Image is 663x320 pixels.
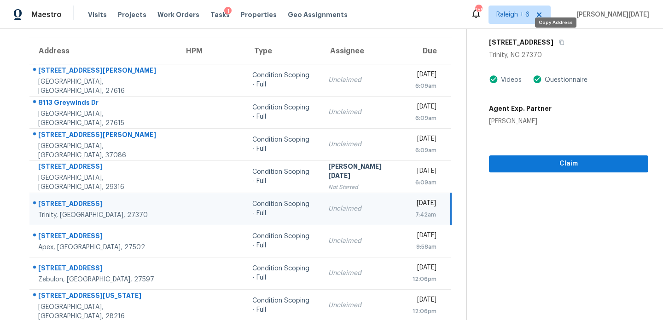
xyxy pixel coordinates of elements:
span: Properties [241,10,277,19]
th: Assignee [321,38,405,64]
div: 6:09am [413,146,436,155]
div: Trinity, NC 27370 [489,51,648,60]
div: Condition Scoping - Full [252,103,314,121]
div: 7:42am [413,210,436,219]
div: 6:09am [413,81,436,91]
span: Visits [88,10,107,19]
th: Type [245,38,321,64]
div: [STREET_ADDRESS][US_STATE] [38,291,169,303]
div: Unclaimed [328,301,398,310]
div: 9:58am [413,242,436,251]
div: Unclaimed [328,236,398,246]
div: Condition Scoping - Full [252,135,314,154]
span: [PERSON_NAME][DATE] [573,10,649,19]
div: Unclaimed [328,108,398,117]
div: Condition Scoping - Full [252,167,314,186]
div: [STREET_ADDRESS][PERSON_NAME] [38,66,169,77]
div: [PERSON_NAME][DATE] [328,162,398,183]
span: Tasks [210,11,230,18]
span: Projects [118,10,146,19]
div: Not Started [328,183,398,192]
div: Unclaimed [328,204,398,213]
h5: Agent Exp. Partner [489,104,552,113]
div: [DATE] [413,70,436,81]
span: Work Orders [157,10,199,19]
div: [GEOGRAPHIC_DATA], [GEOGRAPHIC_DATA], 29316 [38,173,169,192]
div: [DATE] [413,166,436,178]
div: 8113 Greywinds Dr [38,98,169,109]
div: [DATE] [413,102,436,114]
div: Condition Scoping - Full [252,232,314,250]
span: Claim [496,158,641,170]
div: [GEOGRAPHIC_DATA], [GEOGRAPHIC_DATA], 27616 [38,77,169,96]
th: Due [405,38,451,64]
span: Maestro [31,10,62,19]
div: [PERSON_NAME] [489,117,552,126]
div: 6:09am [413,114,436,123]
div: Condition Scoping - Full [252,264,314,282]
div: 159 [475,6,482,15]
div: Apex, [GEOGRAPHIC_DATA], 27502 [38,243,169,252]
div: [DATE] [413,134,436,146]
div: [STREET_ADDRESS] [38,199,169,211]
div: [STREET_ADDRESS] [38,263,169,275]
div: [DATE] [413,263,436,274]
div: Condition Scoping - Full [252,296,314,314]
div: Videos [498,75,522,85]
div: [DATE] [413,231,436,242]
div: [STREET_ADDRESS][PERSON_NAME] [38,130,169,142]
span: Raleigh + 6 [496,10,529,19]
img: Artifact Present Icon [489,74,498,84]
div: 1 [224,7,232,16]
div: 12:06pm [413,307,436,316]
div: 12:06pm [413,274,436,284]
div: [DATE] [413,199,436,210]
div: Trinity, [GEOGRAPHIC_DATA], 27370 [38,211,169,220]
div: Questionnaire [542,75,587,85]
img: Artifact Present Icon [533,74,542,84]
div: Zebulon, [GEOGRAPHIC_DATA], 27597 [38,275,169,284]
button: Claim [489,155,648,172]
div: [GEOGRAPHIC_DATA], [GEOGRAPHIC_DATA], 37086 [38,142,169,160]
div: Unclaimed [328,140,398,149]
div: 6:09am [413,178,436,187]
div: Condition Scoping - Full [252,71,314,89]
div: [GEOGRAPHIC_DATA], [GEOGRAPHIC_DATA], 27615 [38,109,169,128]
div: Condition Scoping - Full [252,200,314,218]
span: Geo Assignments [288,10,348,19]
h5: [STREET_ADDRESS] [489,38,553,47]
th: HPM [177,38,245,64]
div: Unclaimed [328,269,398,278]
div: Unclaimed [328,75,398,85]
th: Address [29,38,177,64]
div: [STREET_ADDRESS] [38,231,169,243]
div: [DATE] [413,295,436,307]
div: [STREET_ADDRESS] [38,162,169,173]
